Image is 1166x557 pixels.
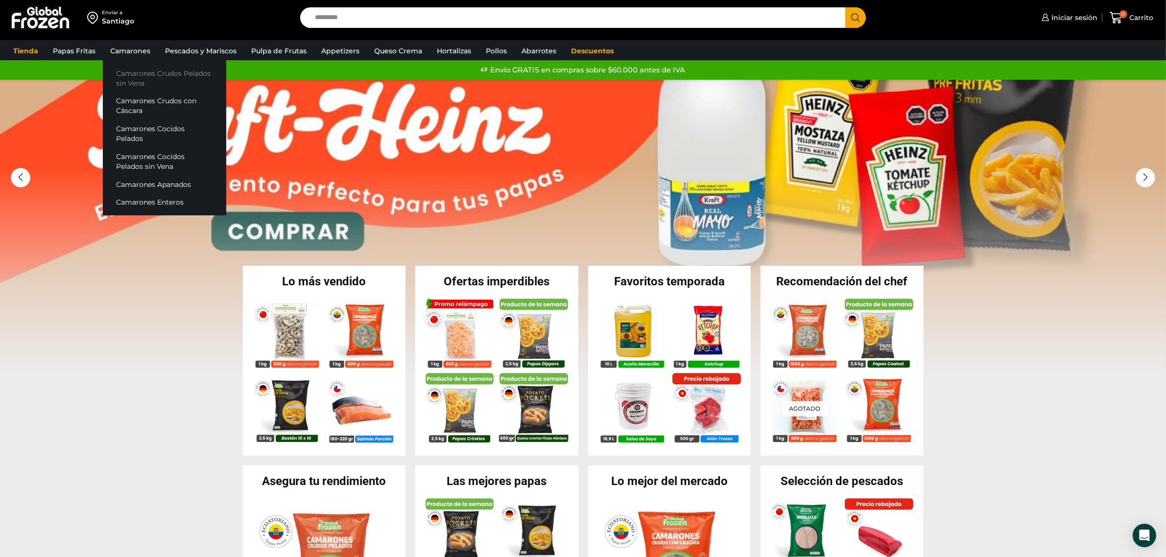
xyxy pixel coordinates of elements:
[517,42,561,60] a: Abarrotes
[1039,8,1097,27] a: Iniciar sesión
[103,64,226,92] a: Camarones Crudos Pelados sin Vena
[48,42,100,60] a: Papas Fritas
[1119,10,1127,18] span: 0
[105,42,155,60] a: Camarones
[103,120,226,148] a: Camarones Cocidos Pelados
[246,42,311,60] a: Pulpa de Frutas
[761,276,924,287] h2: Recomendación del chef
[11,168,30,187] div: Previous slide
[103,92,226,120] a: Camarones Crudos con Cáscara
[103,193,226,211] a: Camarones Enteros
[1136,168,1155,187] div: Next slide
[243,475,406,487] h2: Asegura tu rendimiento
[432,42,476,60] a: Hortalizas
[103,147,226,175] a: Camarones Cocidos Pelados sin Vena
[102,16,134,26] div: Santiago
[369,42,427,60] a: Queso Crema
[588,475,751,487] h2: Lo mejor del mercado
[783,401,828,417] p: Agotado
[415,276,578,287] h2: Ofertas imperdibles
[1133,524,1156,547] div: Open Intercom Messenger
[87,9,102,26] img: address-field-icon.svg
[8,42,43,60] a: Tienda
[415,475,578,487] h2: Las mejores papas
[243,276,406,287] h2: Lo más vendido
[566,42,619,60] a: Descuentos
[103,175,226,193] a: Camarones Apanados
[588,276,751,287] h2: Favoritos temporada
[481,42,512,60] a: Pollos
[761,475,924,487] h2: Selección de pescados
[1127,13,1154,23] span: Carrito
[102,9,134,16] div: Enviar a
[316,42,364,60] a: Appetizers
[160,42,241,60] a: Pescados y Mariscos
[845,7,866,28] button: Search button
[1049,13,1097,23] span: Iniciar sesión
[1107,6,1156,29] a: 0 Carrito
